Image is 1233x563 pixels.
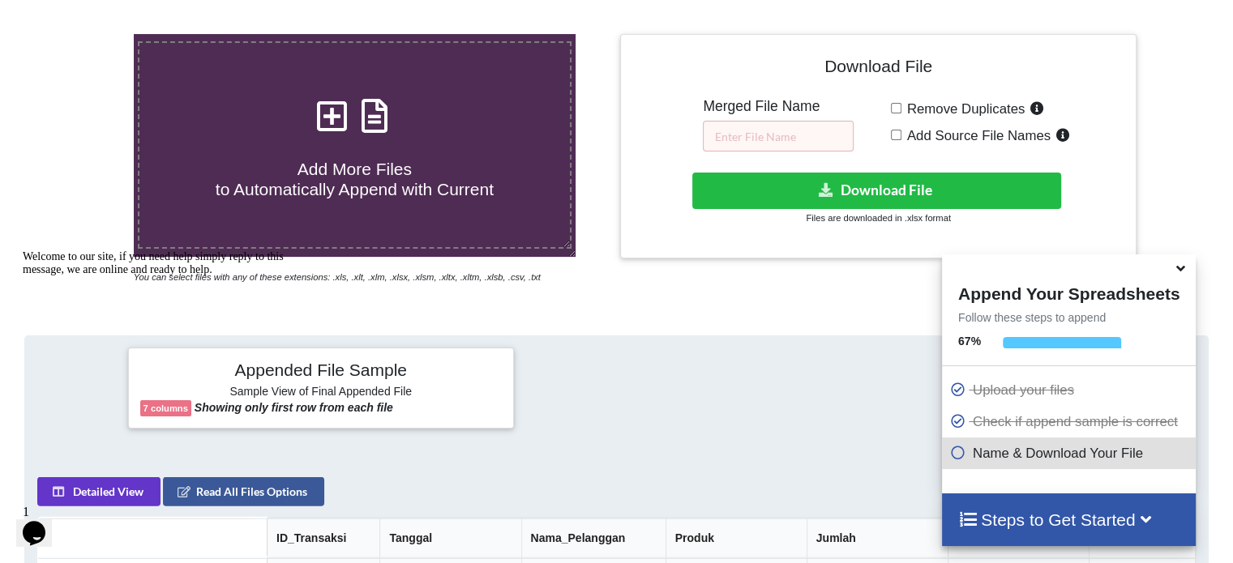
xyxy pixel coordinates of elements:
span: Remove Duplicates [901,101,1025,117]
small: Files are downloaded in .xlsx format [806,213,950,223]
span: Add More Files to Automatically Append with Current [216,160,494,198]
th: Tanggal [379,518,520,557]
th: ID_Transaksi [267,518,379,557]
p: Upload your files [950,380,1192,400]
p: Check if append sample is correct [950,412,1192,432]
button: Read All Files Options [163,476,324,505]
b: 67 % [958,335,981,348]
h4: Append Your Spreadsheets [942,279,1196,304]
th: Produk [666,518,807,557]
th: Jumlah [807,518,948,557]
iframe: chat widget [16,244,308,490]
b: Showing only first row from each file [195,401,393,414]
div: Welcome to our site, if you need help simply reply to this message, we are online and ready to help. [6,6,298,32]
h4: Appended File Sample [140,360,502,382]
iframe: chat widget [16,498,68,547]
p: Follow these steps to append [942,309,1196,326]
h4: Download File [632,46,1124,92]
p: Name & Download Your File [950,443,1192,463]
input: Enter File Name [703,121,854,151]
span: Add Source File Names [901,128,1051,143]
th: Nama_Pelanggan [521,518,666,557]
span: Welcome to our site, if you need help simply reply to this message, we are online and ready to help. [6,6,268,32]
button: Detailed View [37,476,161,505]
h4: Steps to Get Started [958,510,1179,530]
h6: Sample View of Final Appended File [140,385,502,401]
i: You can select files with any of these extensions: .xls, .xlt, .xlm, .xlsx, .xlsm, .xltx, .xltm, ... [134,272,541,282]
h5: Merged File Name [703,98,854,115]
button: Download File [692,173,1061,209]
